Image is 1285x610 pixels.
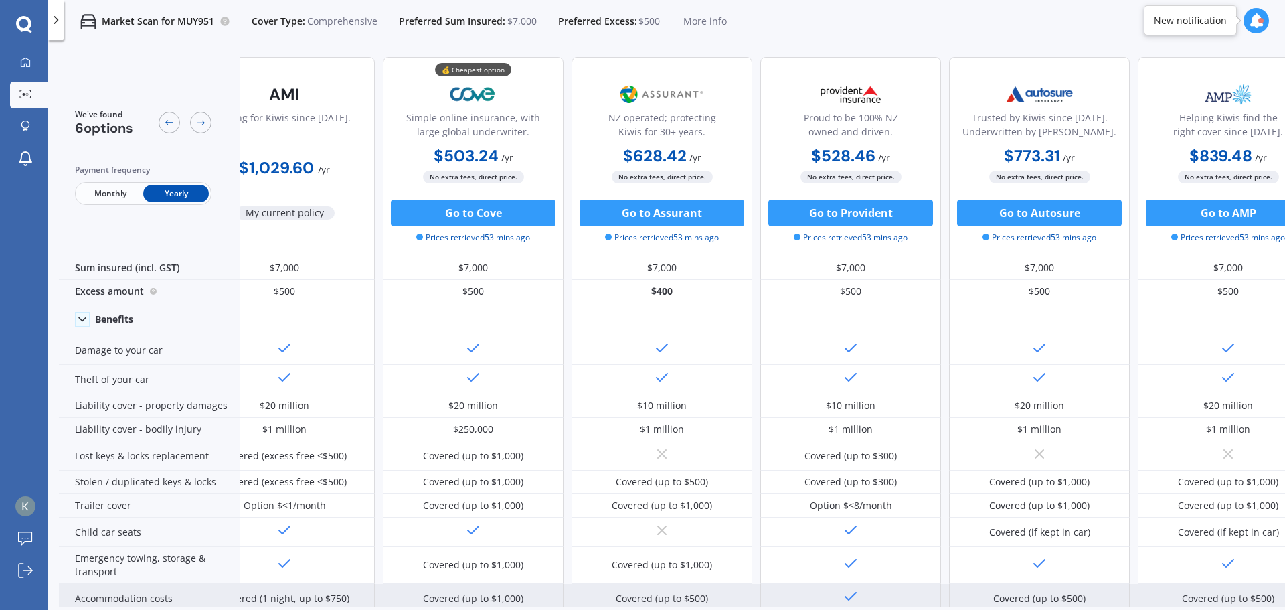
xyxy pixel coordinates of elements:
div: Covered (up to $500) [1182,592,1274,605]
b: $839.48 [1189,145,1252,166]
span: My current policy [235,206,335,220]
div: $500 [383,280,564,303]
b: $503.24 [434,145,499,166]
span: $7,000 [507,15,537,28]
div: $250,000 [453,423,493,436]
p: Market Scan for MUY951 [102,15,214,28]
span: $500 [638,15,660,28]
span: 6 options [75,119,133,137]
img: Cove.webp [429,78,517,111]
div: $1 million [829,423,873,436]
div: $10 million [826,399,875,412]
div: Option $<1/month [244,499,326,512]
div: $7,000 [572,256,752,280]
div: Trusted by Kiwis since [DATE]. Underwritten by [PERSON_NAME]. [960,110,1118,144]
div: Sum insured (incl. GST) [59,256,240,280]
div: $500 [194,280,375,303]
span: Yearly [143,185,209,202]
div: $1 million [640,423,684,436]
div: Covered (up to $1,000) [423,558,523,572]
div: Lost keys & locks replacement [59,441,240,471]
div: $20 million [448,399,498,412]
div: New notification [1154,14,1227,27]
div: Covered (up to $1,000) [989,499,1090,512]
div: $500 [760,280,941,303]
div: Excess amount [59,280,240,303]
div: $1 million [262,423,307,436]
div: $7,000 [194,256,375,280]
div: $7,000 [949,256,1130,280]
div: Covered (up to $300) [804,449,897,463]
div: Covered (up to $1,000) [1178,475,1278,489]
span: We've found [75,108,133,121]
div: Covered (up to $1,000) [989,475,1090,489]
span: / yr [689,151,701,164]
span: More info [683,15,727,28]
img: Assurant.png [618,78,706,111]
div: Covered (excess free <$500) [222,475,347,489]
span: Preferred Excess: [558,15,637,28]
div: $1 million [1206,423,1250,436]
div: Covered (up to $1,000) [423,592,523,605]
div: Damage to your car [59,335,240,365]
span: No extra fees, direct price. [423,171,524,183]
div: $7,000 [383,256,564,280]
div: Benefits [95,313,133,325]
button: Go to Autosure [957,200,1122,226]
span: No extra fees, direct price. [989,171,1090,183]
b: $528.46 [811,145,875,166]
div: Payment frequency [75,163,211,177]
div: $10 million [637,399,687,412]
span: Comprehensive [307,15,377,28]
div: Caring for Kiwis since [DATE]. [218,110,351,144]
div: Child car seats [59,518,240,547]
span: No extra fees, direct price. [612,171,713,183]
img: car.f15378c7a67c060ca3f3.svg [80,13,96,29]
img: Provident.png [806,78,895,111]
div: Covered (up to $500) [993,592,1086,605]
div: Covered (up to $500) [616,592,708,605]
div: Proud to be 100% NZ owned and driven. [772,110,930,144]
span: No extra fees, direct price. [1178,171,1279,183]
img: AMP.webp [1184,78,1272,111]
span: / yr [1255,151,1267,164]
div: Covered (if kept in car) [989,526,1090,539]
div: Covered (1 night, up to $750) [220,592,349,605]
b: $773.31 [1004,145,1060,166]
div: Covered (up to $500) [616,475,708,489]
div: Emergency towing, storage & transport [59,547,240,584]
div: 💰 Cheapest option [435,63,511,76]
span: Prices retrieved 53 mins ago [794,232,908,244]
div: $500 [949,280,1130,303]
div: $7,000 [760,256,941,280]
div: Covered (up to $1,000) [423,449,523,463]
div: $1 million [1017,423,1061,436]
div: Option $<8/month [810,499,892,512]
span: Preferred Sum Insured: [399,15,505,28]
span: Cover Type: [252,15,305,28]
div: Liability cover - bodily injury [59,418,240,441]
span: Prices retrieved 53 mins ago [1171,232,1285,244]
div: Trailer cover [59,494,240,518]
div: Covered (up to $1,000) [612,499,712,512]
div: Covered (excess free <$500) [222,449,347,463]
span: No extra fees, direct price. [800,171,902,183]
div: Covered (up to $1,000) [423,499,523,512]
div: Stolen / duplicated keys & locks [59,471,240,494]
div: Covered (up to $1,000) [1178,499,1278,512]
b: $1,029.60 [239,157,314,178]
img: ACg8ocKaZEGdsWZ6CRnhzz_fE4qFTLlsApl97Gt0bzQW-EQHGSLo2A=s96-c [15,496,35,516]
span: / yr [878,151,890,164]
div: $20 million [1203,399,1253,412]
span: Monthly [78,185,143,202]
div: Covered (up to $1,000) [423,475,523,489]
div: Covered (if kept in car) [1178,526,1279,539]
div: $400 [572,280,752,303]
span: Prices retrieved 53 mins ago [416,232,530,244]
span: Prices retrieved 53 mins ago [982,232,1096,244]
b: $628.42 [623,145,687,166]
button: Go to Cove [391,200,555,226]
div: Liability cover - property damages [59,394,240,418]
span: / yr [318,163,330,176]
span: / yr [501,151,513,164]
